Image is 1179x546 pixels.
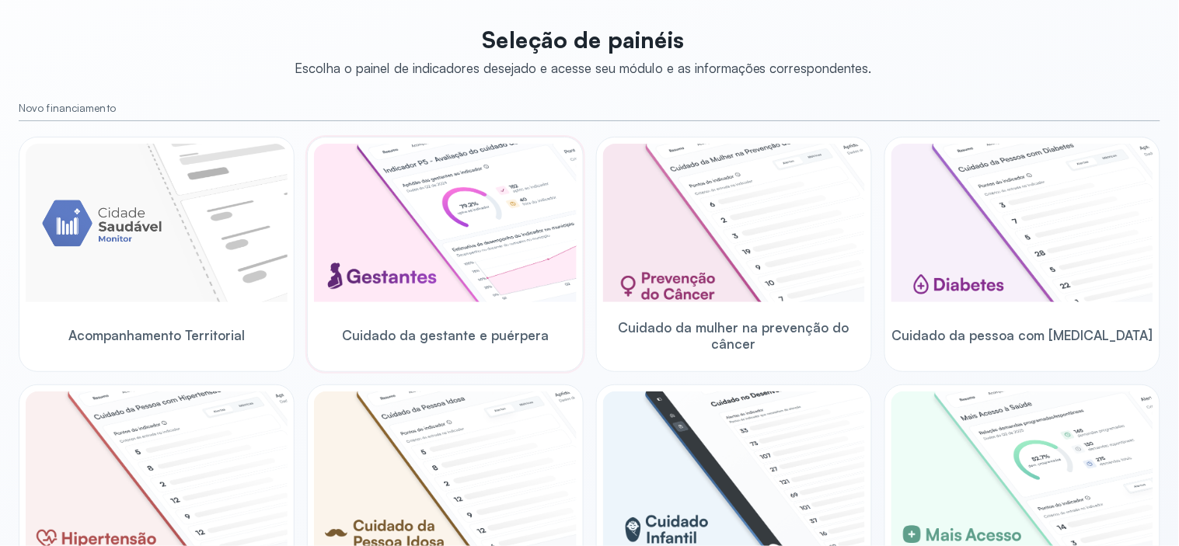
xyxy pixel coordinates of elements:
[342,327,549,343] span: Cuidado da gestante e puérpera
[603,319,865,353] span: Cuidado da mulher na prevenção do câncer
[603,144,865,302] img: woman-cancer-prevention-care.png
[891,144,1153,302] img: diabetics.png
[295,26,872,54] p: Seleção de painéis
[68,327,246,343] span: Acompanhamento Territorial
[26,144,288,302] img: placeholder-module-ilustration.png
[295,60,872,76] div: Escolha o painel de indicadores desejado e acesse seu módulo e as informações correspondentes.
[314,144,576,302] img: pregnants.png
[891,327,1153,343] span: Cuidado da pessoa com [MEDICAL_DATA]
[19,102,1160,115] small: Novo financiamento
